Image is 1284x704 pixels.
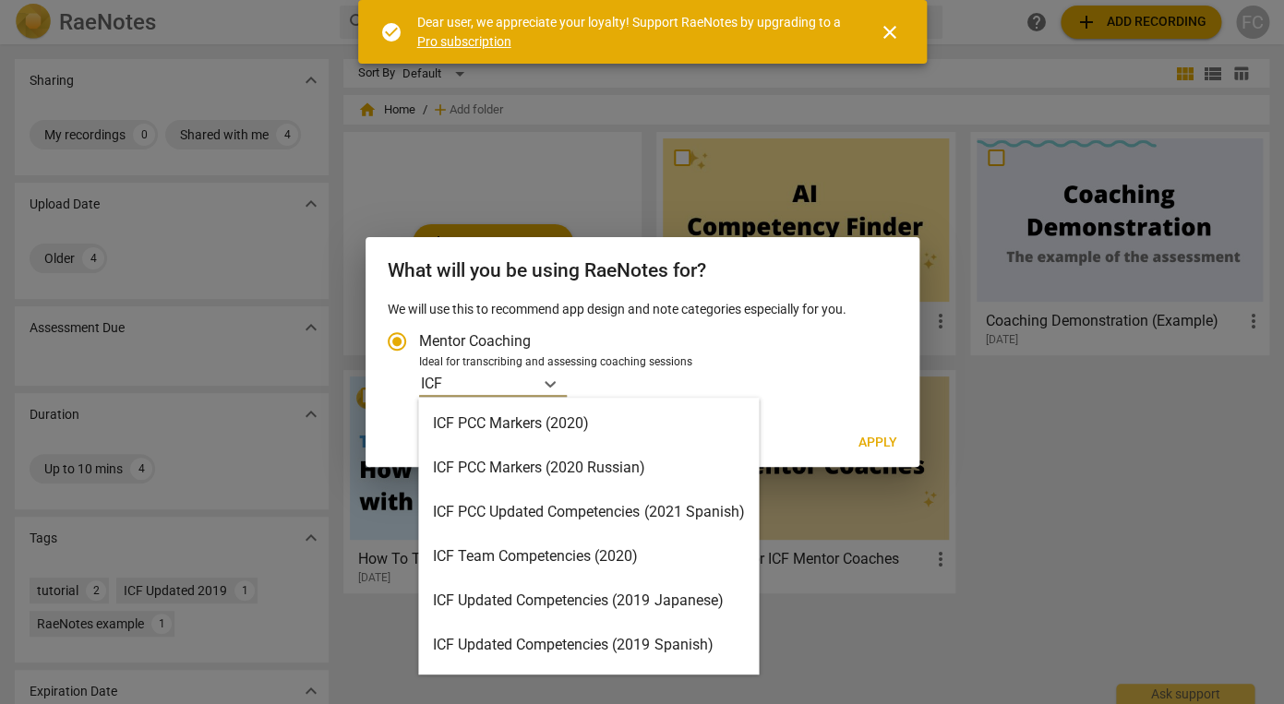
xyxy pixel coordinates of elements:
[388,300,897,319] p: We will use this to recommend app design and note categories especially for you.
[868,10,912,54] button: Close
[418,446,759,490] div: ICF PCC Markers (2020 Russian)
[421,375,446,392] input: Ideal for transcribing and assessing coaching sessions
[418,579,759,623] div: ICF Updated Competencies (2019 Japanese)
[419,330,531,352] span: Mentor Coaching
[417,13,846,51] div: Dear user, we appreciate your loyalty! Support RaeNotes by upgrading to a
[844,426,912,459] button: Apply
[419,354,892,371] div: Ideal for transcribing and assessing coaching sessions
[418,490,759,534] div: ICF PCC Updated Competencies (2021 Spanish)
[388,259,897,282] h2: What will you be using RaeNotes for?
[879,21,901,43] span: close
[418,401,759,446] div: ICF PCC Markers (2020)
[388,319,897,398] div: Account type
[418,623,759,667] div: ICF Updated Competencies (2019 Spanish)
[418,534,759,579] div: ICF Team Competencies (2020)
[417,34,511,49] a: Pro subscription
[858,434,897,452] span: Apply
[380,21,402,43] span: check_circle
